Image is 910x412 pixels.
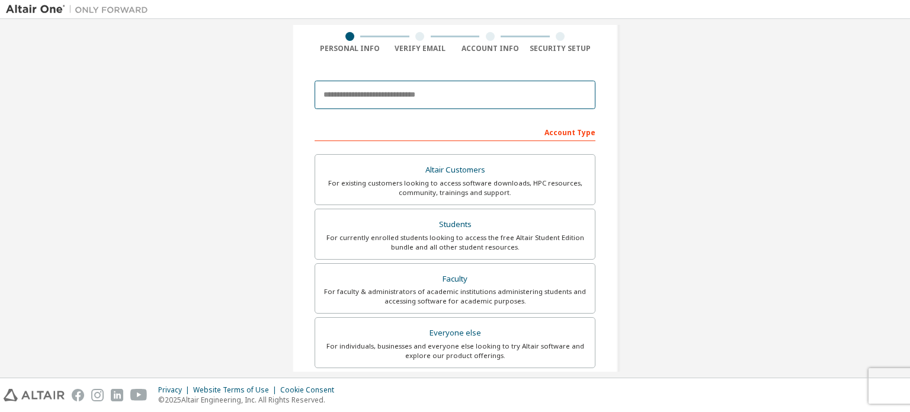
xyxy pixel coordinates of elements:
[6,4,154,15] img: Altair One
[526,44,596,53] div: Security Setup
[322,287,588,306] div: For faculty & administrators of academic institutions administering students and accessing softwa...
[455,44,526,53] div: Account Info
[280,385,341,395] div: Cookie Consent
[4,389,65,401] img: altair_logo.svg
[322,233,588,252] div: For currently enrolled students looking to access the free Altair Student Edition bundle and all ...
[322,271,588,288] div: Faculty
[111,389,123,401] img: linkedin.svg
[91,389,104,401] img: instagram.svg
[322,216,588,233] div: Students
[322,341,588,360] div: For individuals, businesses and everyone else looking to try Altair software and explore our prod...
[315,122,595,141] div: Account Type
[315,44,385,53] div: Personal Info
[322,162,588,178] div: Altair Customers
[72,389,84,401] img: facebook.svg
[158,395,341,405] p: © 2025 Altair Engineering, Inc. All Rights Reserved.
[322,178,588,197] div: For existing customers looking to access software downloads, HPC resources, community, trainings ...
[385,44,456,53] div: Verify Email
[130,389,148,401] img: youtube.svg
[193,385,280,395] div: Website Terms of Use
[158,385,193,395] div: Privacy
[322,325,588,341] div: Everyone else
